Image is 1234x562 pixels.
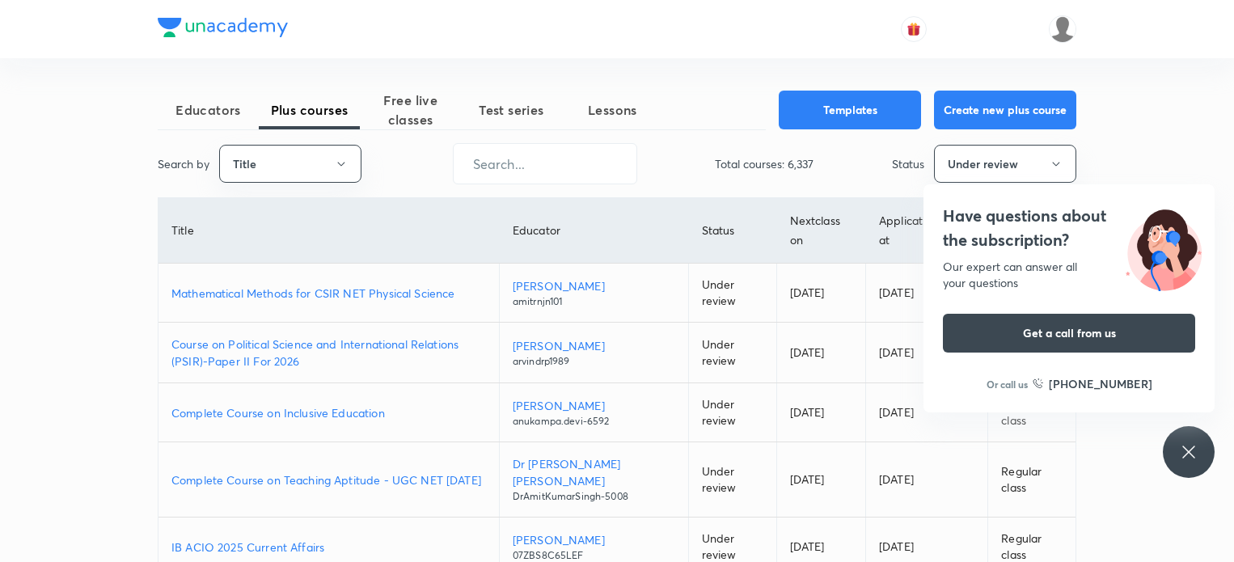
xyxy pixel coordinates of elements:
[1049,375,1152,392] h6: [PHONE_NUMBER]
[688,442,776,518] td: Under review
[934,91,1076,129] button: Create new plus course
[360,91,461,129] span: Free live classes
[866,264,988,323] td: [DATE]
[1033,375,1152,392] a: [PHONE_NUMBER]
[513,531,675,548] p: [PERSON_NAME]
[158,155,209,172] p: Search by
[987,377,1028,391] p: Or call us
[219,145,361,183] button: Title
[1049,15,1076,43] img: Dhirendra singh
[513,397,675,429] a: [PERSON_NAME]anukampa.devi-6592
[513,489,675,504] p: DrAmitKumarSingh-5008
[943,204,1195,252] h4: Have questions about the subscription?
[892,155,924,172] p: Status
[943,314,1195,353] button: Get a call from us
[866,323,988,383] td: [DATE]
[715,155,814,172] p: Total courses: 6,337
[513,294,675,309] p: amitrnjn101
[776,383,865,442] td: [DATE]
[688,264,776,323] td: Under review
[776,323,865,383] td: [DATE]
[513,277,675,309] a: [PERSON_NAME]amitrnjn101
[1113,204,1215,291] img: ttu_illustration_new.svg
[513,455,675,504] a: Dr [PERSON_NAME] [PERSON_NAME]DrAmitKumarSingh-5008
[776,264,865,323] td: [DATE]
[988,442,1076,518] td: Regular class
[513,337,675,354] p: [PERSON_NAME]
[454,143,636,184] input: Search...
[158,18,288,41] a: Company Logo
[779,91,921,129] button: Templates
[259,100,360,120] span: Plus courses
[688,383,776,442] td: Under review
[776,198,865,264] th: Next class on
[513,455,675,489] p: Dr [PERSON_NAME] [PERSON_NAME]
[171,539,486,556] a: IB ACIO 2025 Current Affairs
[906,22,921,36] img: avatar
[171,336,486,370] a: Course on Political Science and International Relations (PSIR)-Paper II For 2026
[562,100,663,120] span: Lessons
[943,259,1195,291] div: Our expert can answer all your questions
[158,100,259,120] span: Educators
[988,383,1076,442] td: Regular class
[171,471,486,488] a: Complete Course on Teaching Aptitude - UGC NET [DATE]
[866,198,988,264] th: Application closes at
[158,18,288,37] img: Company Logo
[934,145,1076,183] button: Under review
[171,404,486,421] a: Complete Course on Inclusive Education
[901,16,927,42] button: avatar
[513,354,675,369] p: arvindrp1989
[688,198,776,264] th: Status
[866,442,988,518] td: [DATE]
[158,198,499,264] th: Title
[513,414,675,429] p: anukampa.devi-6592
[688,323,776,383] td: Under review
[513,337,675,369] a: [PERSON_NAME]arvindrp1989
[171,285,486,302] a: Mathematical Methods for CSIR NET Physical Science
[776,442,865,518] td: [DATE]
[461,100,562,120] span: Test series
[513,277,675,294] p: [PERSON_NAME]
[513,397,675,414] p: [PERSON_NAME]
[499,198,688,264] th: Educator
[866,383,988,442] td: [DATE]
